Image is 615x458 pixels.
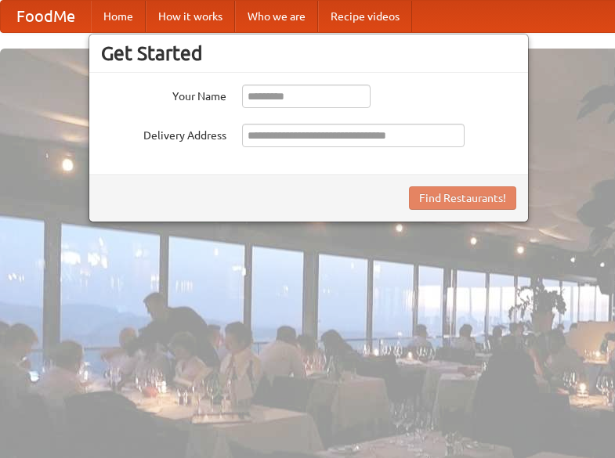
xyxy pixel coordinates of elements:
[318,1,412,32] a: Recipe videos
[101,85,226,104] label: Your Name
[235,1,318,32] a: Who we are
[101,124,226,143] label: Delivery Address
[409,186,516,210] button: Find Restaurants!
[146,1,235,32] a: How it works
[91,1,146,32] a: Home
[101,41,516,65] h3: Get Started
[1,1,91,32] a: FoodMe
